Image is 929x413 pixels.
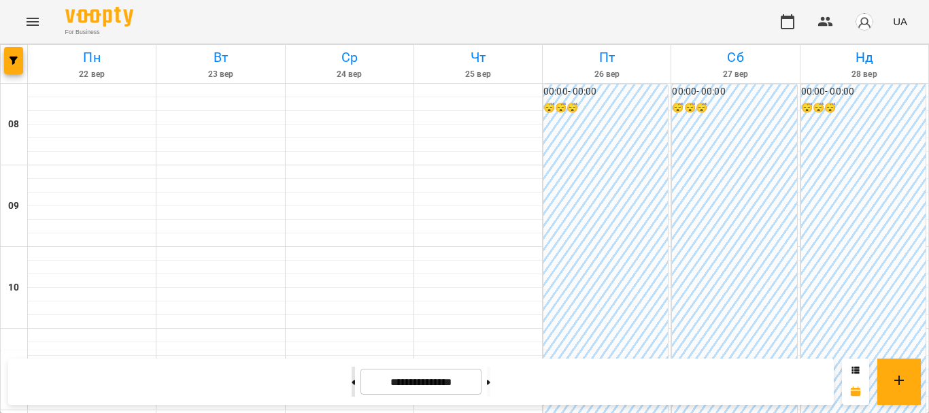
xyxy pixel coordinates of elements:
[545,68,669,81] h6: 26 вер
[855,12,874,31] img: avatar_s.png
[416,47,540,68] h6: Чт
[801,84,926,99] h6: 00:00 - 00:00
[158,47,282,68] h6: Вт
[65,28,133,37] span: For Business
[803,68,926,81] h6: 28 вер
[672,84,796,99] h6: 00:00 - 00:00
[8,117,19,132] h6: 08
[288,68,411,81] h6: 24 вер
[545,47,669,68] h6: Пт
[888,9,913,34] button: UA
[30,68,154,81] h6: 22 вер
[801,101,926,116] h6: 😴😴😴
[416,68,540,81] h6: 25 вер
[672,101,796,116] h6: 😴😴😴
[8,199,19,214] h6: 09
[543,101,668,116] h6: 😴😴😴
[65,7,133,27] img: Voopty Logo
[158,68,282,81] h6: 23 вер
[288,47,411,68] h6: Ср
[893,14,907,29] span: UA
[16,5,49,38] button: Menu
[673,47,797,68] h6: Сб
[8,280,19,295] h6: 10
[803,47,926,68] h6: Нд
[30,47,154,68] h6: Пн
[543,84,668,99] h6: 00:00 - 00:00
[673,68,797,81] h6: 27 вер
